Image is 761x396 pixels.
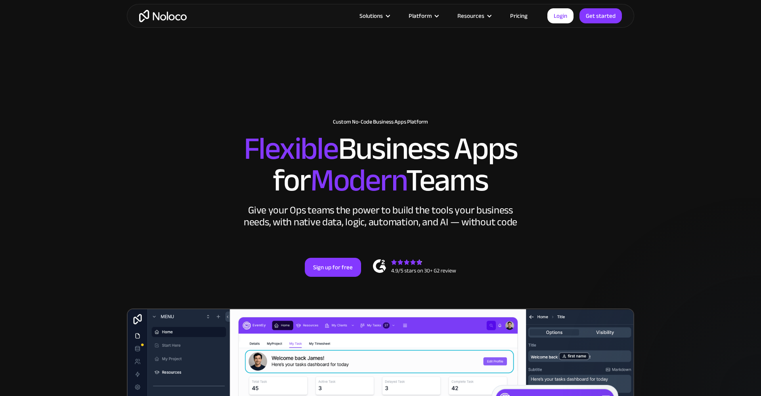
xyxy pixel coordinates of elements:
[399,11,447,21] div: Platform
[310,151,406,210] span: Modern
[350,11,399,21] div: Solutions
[409,11,432,21] div: Platform
[547,8,574,23] a: Login
[447,11,500,21] div: Resources
[305,258,361,277] a: Sign up for free
[359,11,383,21] div: Solutions
[457,11,484,21] div: Resources
[579,8,622,23] a: Get started
[244,119,338,178] span: Flexible
[500,11,537,21] a: Pricing
[135,119,626,125] h1: Custom No-Code Business Apps Platform
[139,10,187,22] a: home
[135,133,626,196] h2: Business Apps for Teams
[242,204,519,228] div: Give your Ops teams the power to build the tools your business needs, with native data, logic, au...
